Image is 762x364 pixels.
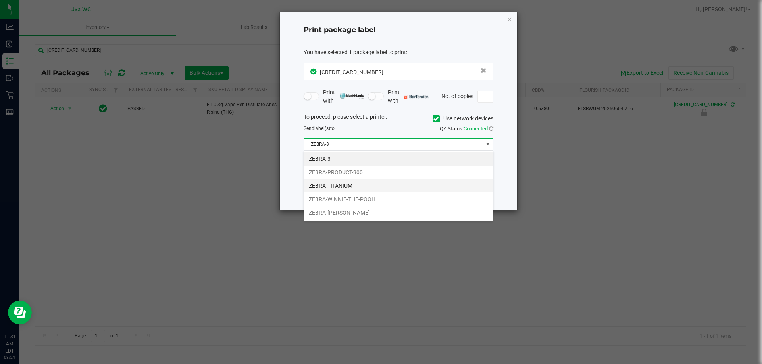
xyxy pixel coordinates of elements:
div: : [304,48,493,57]
span: You have selected 1 package label to print [304,49,406,55]
li: ZEBRA-PRODUCT-300 [304,166,493,179]
img: bartender.png [404,95,429,99]
span: Send to: [304,126,336,131]
div: Select a label template. [298,156,499,164]
span: label(s) [314,126,330,131]
img: mark_magic_cybra.png [340,93,364,99]
span: ZEBRA-3 [304,139,483,150]
li: ZEBRA-3 [304,152,493,166]
li: ZEBRA-WINNIE-THE-POOH [304,192,493,206]
li: ZEBRA-[PERSON_NAME] [304,206,493,219]
span: Connected [464,126,488,131]
span: QZ Status: [440,126,493,131]
iframe: Resource center [8,301,32,324]
label: Use network devices [433,114,493,123]
div: To proceed, please select a printer. [298,113,499,125]
span: Print with [323,88,364,105]
span: [CREDIT_CARD_NUMBER] [320,69,383,75]
span: No. of copies [441,93,473,99]
span: In Sync [310,67,318,76]
li: ZEBRA-TITANIUM [304,179,493,192]
span: Print with [388,88,429,105]
h4: Print package label [304,25,493,35]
